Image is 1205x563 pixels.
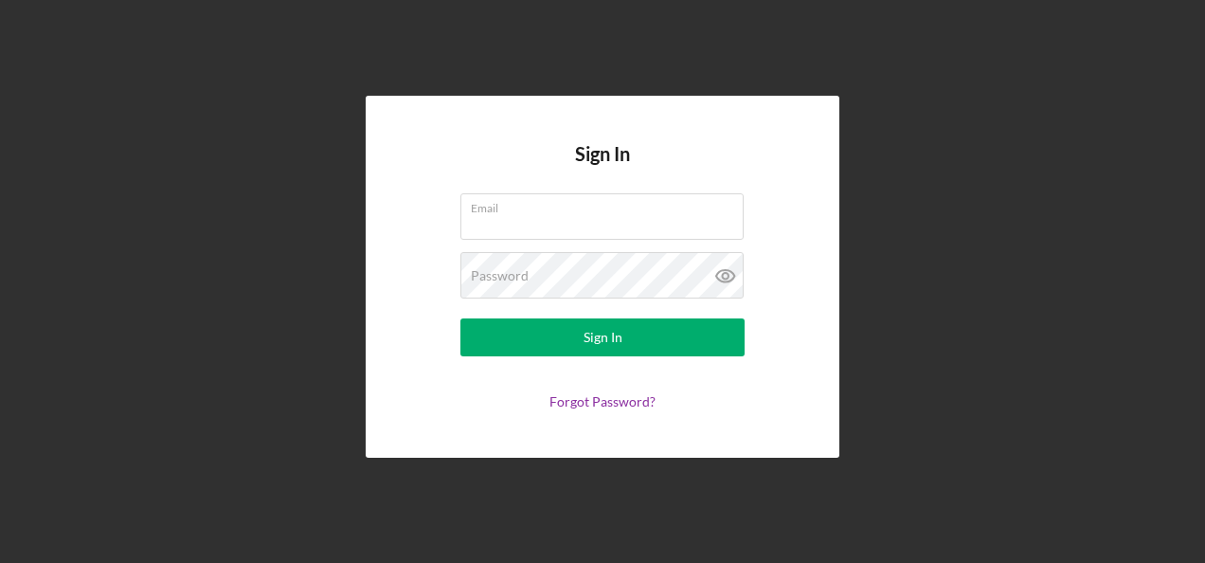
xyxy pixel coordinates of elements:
[460,318,745,356] button: Sign In
[575,143,630,193] h4: Sign In
[549,393,656,409] a: Forgot Password?
[471,194,744,215] label: Email
[471,268,529,283] label: Password
[584,318,622,356] div: Sign In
